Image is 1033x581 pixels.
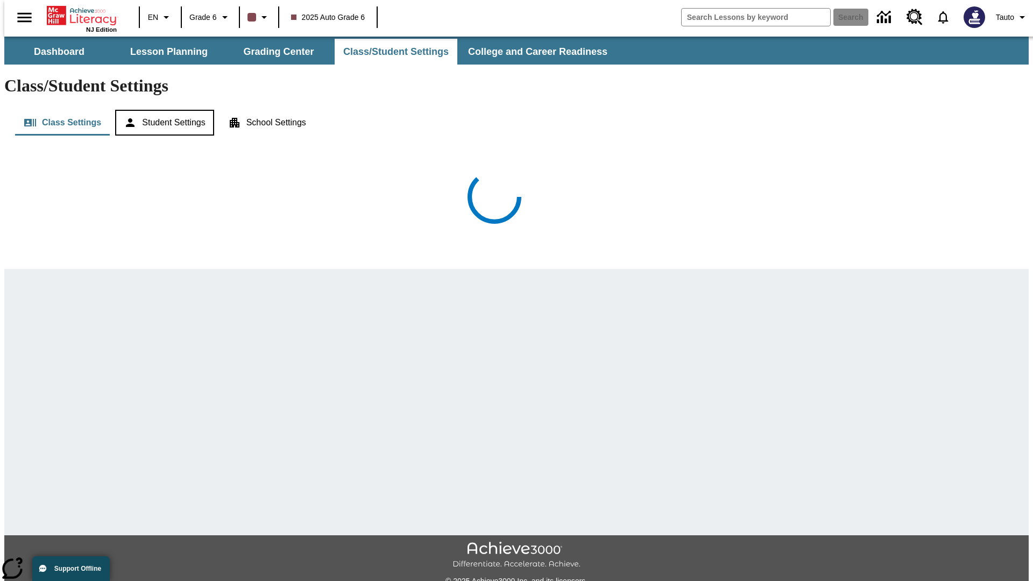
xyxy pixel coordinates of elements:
button: Select a new avatar [957,3,992,31]
button: Grade: Grade 6, Select a grade [185,8,236,27]
span: EN [148,12,158,23]
button: Profile/Settings [992,8,1033,27]
span: Support Offline [54,565,101,572]
span: Grade 6 [189,12,217,23]
a: Home [47,5,117,26]
h1: Class/Student Settings [4,76,1029,96]
div: Class/Student Settings [15,110,1018,136]
a: Data Center [871,3,900,32]
div: Home [47,4,117,33]
input: search field [682,9,830,26]
button: Grading Center [225,39,332,65]
button: Class color is dark brown. Change class color [243,8,275,27]
button: Language: EN, Select a language [143,8,178,27]
div: SubNavbar [4,39,617,65]
button: Lesson Planning [115,39,223,65]
a: Notifications [929,3,957,31]
button: Support Offline [32,556,110,581]
button: Dashboard [5,39,113,65]
span: Tauto [996,12,1014,23]
span: NJ Edition [86,26,117,33]
div: SubNavbar [4,37,1029,65]
span: 2025 Auto Grade 6 [291,12,365,23]
button: Class/Student Settings [335,39,457,65]
a: Resource Center, Will open in new tab [900,3,929,32]
button: School Settings [220,110,315,136]
button: Student Settings [115,110,214,136]
img: Achieve3000 Differentiate Accelerate Achieve [452,542,581,569]
img: Avatar [964,6,985,28]
button: College and Career Readiness [459,39,616,65]
button: Open side menu [9,2,40,33]
button: Class Settings [15,110,110,136]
